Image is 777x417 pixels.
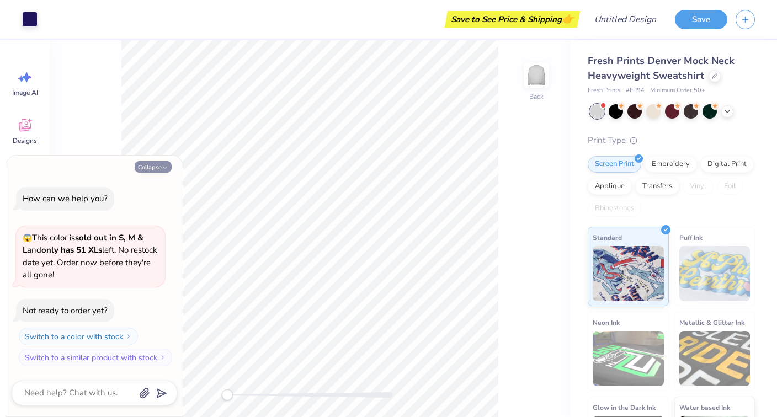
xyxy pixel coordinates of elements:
[23,305,108,316] div: Not ready to order yet?
[700,156,754,173] div: Digital Print
[588,178,632,195] div: Applique
[23,232,157,281] span: This color is and left. No restock date yet. Order now before they're all gone!
[593,232,622,243] span: Standard
[679,402,730,413] span: Water based Ink
[12,88,38,97] span: Image AI
[650,86,705,95] span: Minimum Order: 50 +
[645,156,697,173] div: Embroidery
[588,134,755,147] div: Print Type
[593,402,656,413] span: Glow in the Dark Ink
[125,333,132,340] img: Switch to a color with stock
[19,328,138,345] button: Switch to a color with stock
[586,8,667,30] input: Untitled Design
[448,11,577,28] div: Save to See Price & Shipping
[679,317,744,328] span: Metallic & Glitter Ink
[23,233,32,243] span: 😱
[593,331,664,386] img: Neon Ink
[529,92,544,101] div: Back
[135,161,172,173] button: Collapse
[588,86,620,95] span: Fresh Prints
[562,12,574,25] span: 👉
[635,178,679,195] div: Transfers
[593,246,664,301] img: Standard
[13,136,37,145] span: Designs
[683,178,714,195] div: Vinyl
[588,200,641,217] div: Rhinestones
[626,86,645,95] span: # FP94
[679,232,703,243] span: Puff Ink
[679,331,751,386] img: Metallic & Glitter Ink
[675,10,727,29] button: Save
[593,317,620,328] span: Neon Ink
[23,232,143,256] strong: sold out in S, M & L
[588,54,735,82] span: Fresh Prints Denver Mock Neck Heavyweight Sweatshirt
[19,349,172,366] button: Switch to a similar product with stock
[222,389,233,400] div: Accessibility label
[679,246,751,301] img: Puff Ink
[525,64,547,86] img: Back
[41,244,102,255] strong: only has 51 XLs
[159,354,166,361] img: Switch to a similar product with stock
[23,193,108,204] div: How can we help you?
[588,156,641,173] div: Screen Print
[717,178,743,195] div: Foil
